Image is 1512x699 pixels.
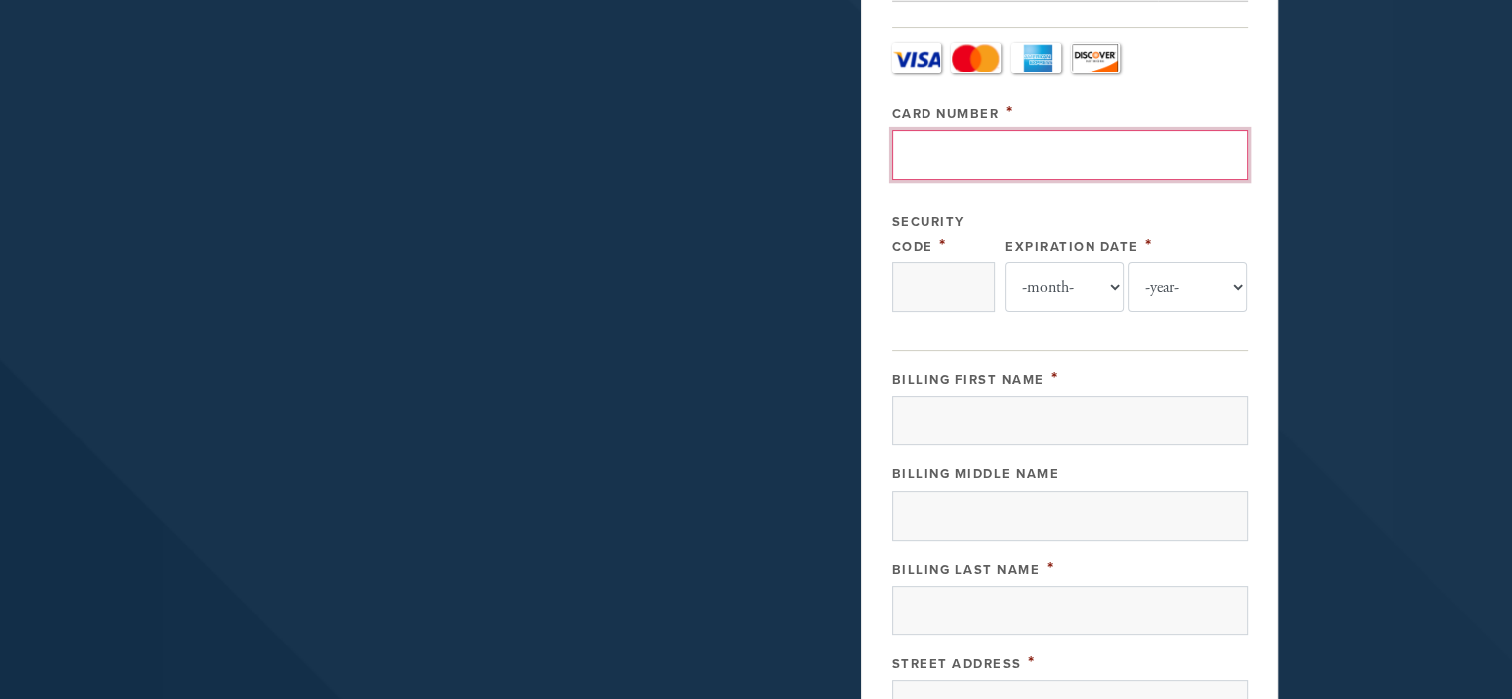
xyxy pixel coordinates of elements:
span: This field is required. [939,234,947,256]
span: This field is required. [1006,101,1014,123]
label: Expiration Date [1005,239,1139,255]
a: Amex [1011,43,1061,73]
label: Security Code [892,214,965,255]
span: This field is required. [1047,557,1055,579]
label: Billing Last Name [892,562,1041,578]
span: This field is required. [1145,234,1153,256]
a: Visa [892,43,941,73]
span: This field is required. [1028,651,1036,673]
label: Billing First Name [892,372,1045,388]
span: This field is required. [1051,367,1059,389]
select: Expiration Date month [1005,262,1124,312]
label: Billing Middle Name [892,466,1060,482]
label: Street Address [892,656,1022,672]
label: Card Number [892,106,1000,122]
a: Discover [1071,43,1120,73]
select: Expiration Date year [1128,262,1248,312]
a: MasterCard [951,43,1001,73]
